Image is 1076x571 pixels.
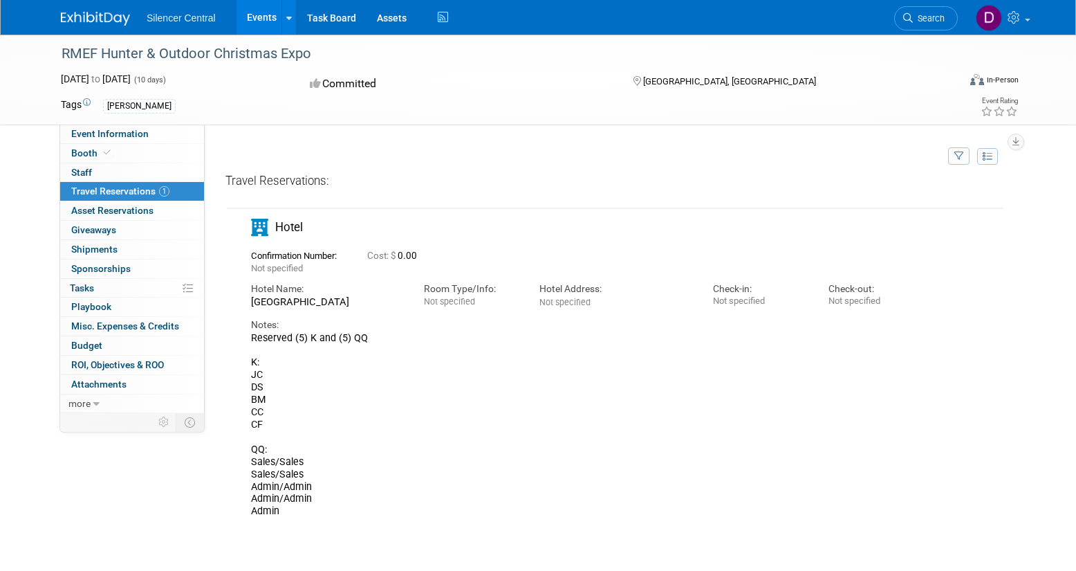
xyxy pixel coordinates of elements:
[894,6,958,30] a: Search
[954,152,964,161] i: Filter by Traveler
[913,13,945,24] span: Search
[152,413,176,431] td: Personalize Event Tab Strip
[876,72,1019,93] div: Event Format
[60,182,204,201] a: Travel Reservations1
[367,251,423,261] span: 0.00
[71,359,164,370] span: ROI, Objectives & ROO
[60,221,204,239] a: Giveaways
[60,125,204,143] a: Event Information
[176,413,205,431] td: Toggle Event Tabs
[68,398,91,409] span: more
[60,395,204,413] a: more
[60,375,204,394] a: Attachments
[60,317,204,336] a: Misc. Expenses & Credits
[57,42,937,66] div: RMEF Hunter & Outdoor Christmas Expo
[60,279,204,298] a: Tasks
[61,98,91,114] td: Tags
[60,356,204,374] a: ROI, Objectives & ROO
[60,260,204,278] a: Sponsorships
[643,76,816,87] span: [GEOGRAPHIC_DATA], [GEOGRAPHIC_DATA]
[251,296,403,308] div: [GEOGRAPHIC_DATA]
[71,379,127,390] span: Attachments
[71,320,179,332] span: Misc. Expenses & Credits
[225,173,1005,194] div: Travel Reservations:
[251,282,403,296] div: Hotel Name:
[539,297,591,307] span: Not specified
[976,5,1002,31] img: Dean Woods
[71,244,118,255] span: Shipments
[104,149,111,156] i: Booth reservation complete
[713,282,808,296] div: Check-in:
[424,296,475,307] span: Not specified
[133,75,166,84] span: (10 days)
[61,73,131,84] span: [DATE] [DATE]
[713,296,808,307] div: Not specified
[986,75,1019,85] div: In-Person
[147,12,216,24] span: Silencer Central
[71,128,149,139] span: Event Information
[970,74,984,85] img: Format-Inperson.png
[71,340,102,351] span: Budget
[71,205,154,216] span: Asset Reservations
[89,73,102,84] span: to
[71,224,116,235] span: Giveaways
[71,263,131,274] span: Sponsorships
[60,144,204,163] a: Booth
[61,12,130,26] img: ExhibitDay
[251,246,346,262] div: Confirmation Number:
[70,282,94,293] span: Tasks
[71,185,169,197] span: Travel Reservations
[367,251,398,261] span: Cost: $
[60,240,204,259] a: Shipments
[60,201,204,220] a: Asset Reservations
[251,332,923,518] div: Reserved (5) K and (5) QQ K: JC DS BM CC CF QQ: Sales/Sales Sales/Sales Admin/Admin Admin/Admin A...
[539,282,692,296] div: Hotel Address:
[275,220,303,234] span: Hotel
[306,72,611,96] div: Committed
[159,186,169,197] span: 1
[424,282,519,296] div: Room Type/Info:
[828,282,923,296] div: Check-out:
[251,219,268,236] i: Hotel
[103,99,176,114] div: [PERSON_NAME]
[60,298,204,316] a: Playbook
[71,147,113,158] span: Booth
[71,301,111,312] span: Playbook
[60,163,204,182] a: Staff
[251,263,303,273] span: Not specified
[251,318,923,332] div: Notes:
[981,98,1018,105] div: Event Rating
[71,167,92,178] span: Staff
[60,336,204,355] a: Budget
[828,296,923,307] div: Not specified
